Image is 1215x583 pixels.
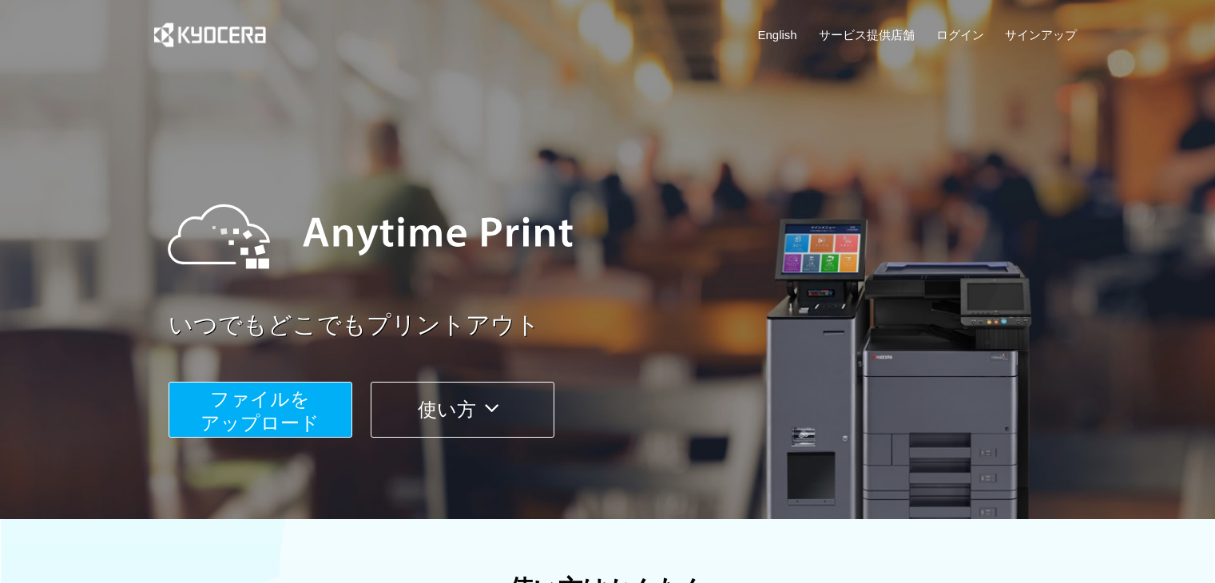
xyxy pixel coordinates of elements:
[758,26,797,43] a: English
[1005,26,1077,43] a: サインアップ
[169,308,1087,343] a: いつでもどこでもプリントアウト
[169,382,352,438] button: ファイルを​​アップロード
[936,26,984,43] a: ログイン
[201,388,320,434] span: ファイルを ​​アップロード
[819,26,915,43] a: サービス提供店舗
[371,382,554,438] button: 使い方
